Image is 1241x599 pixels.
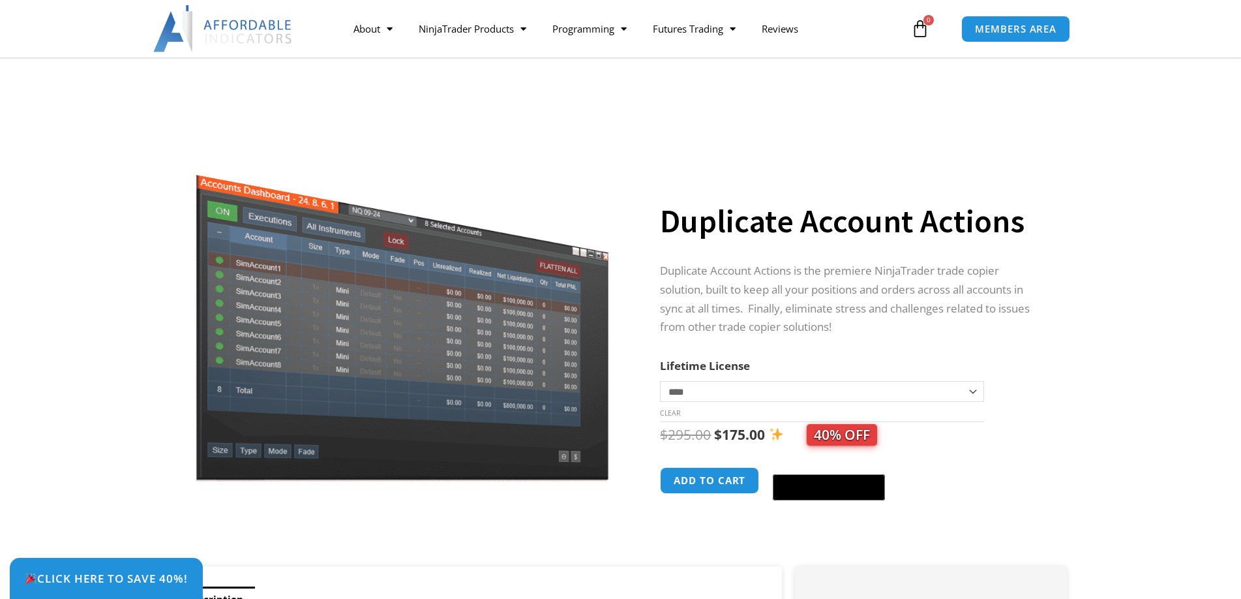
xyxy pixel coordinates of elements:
[770,427,783,441] img: ✨
[10,558,203,599] a: 🎉Click Here to save 40%!
[153,5,293,52] img: LogoAI | Affordable Indicators – NinjaTrader
[975,24,1056,34] span: MEMBERS AREA
[25,573,37,584] img: 🎉
[660,425,711,444] bdi: 295.00
[539,14,640,44] a: Programming
[660,408,680,418] a: Clear options
[807,424,877,446] span: 40% OFF
[340,14,406,44] a: About
[660,198,1041,244] h1: Duplicate Account Actions
[406,14,539,44] a: NinjaTrader Products
[961,16,1070,42] a: MEMBERS AREA
[25,573,188,584] span: Click Here to save 40%!
[770,465,888,467] iframe: Secure express checkout frame
[923,15,934,25] span: 0
[714,425,722,444] span: $
[660,262,1041,337] p: Duplicate Account Actions is the premiere NinjaTrader trade copier solution, built to keep all yo...
[660,425,668,444] span: $
[714,425,765,444] bdi: 175.00
[891,10,949,48] a: 0
[640,14,749,44] a: Futures Trading
[773,474,885,500] button: Buy with GPay
[660,358,750,373] label: Lifetime License
[340,14,908,44] nav: Menu
[660,467,759,494] button: Add to cart
[749,14,811,44] a: Reviews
